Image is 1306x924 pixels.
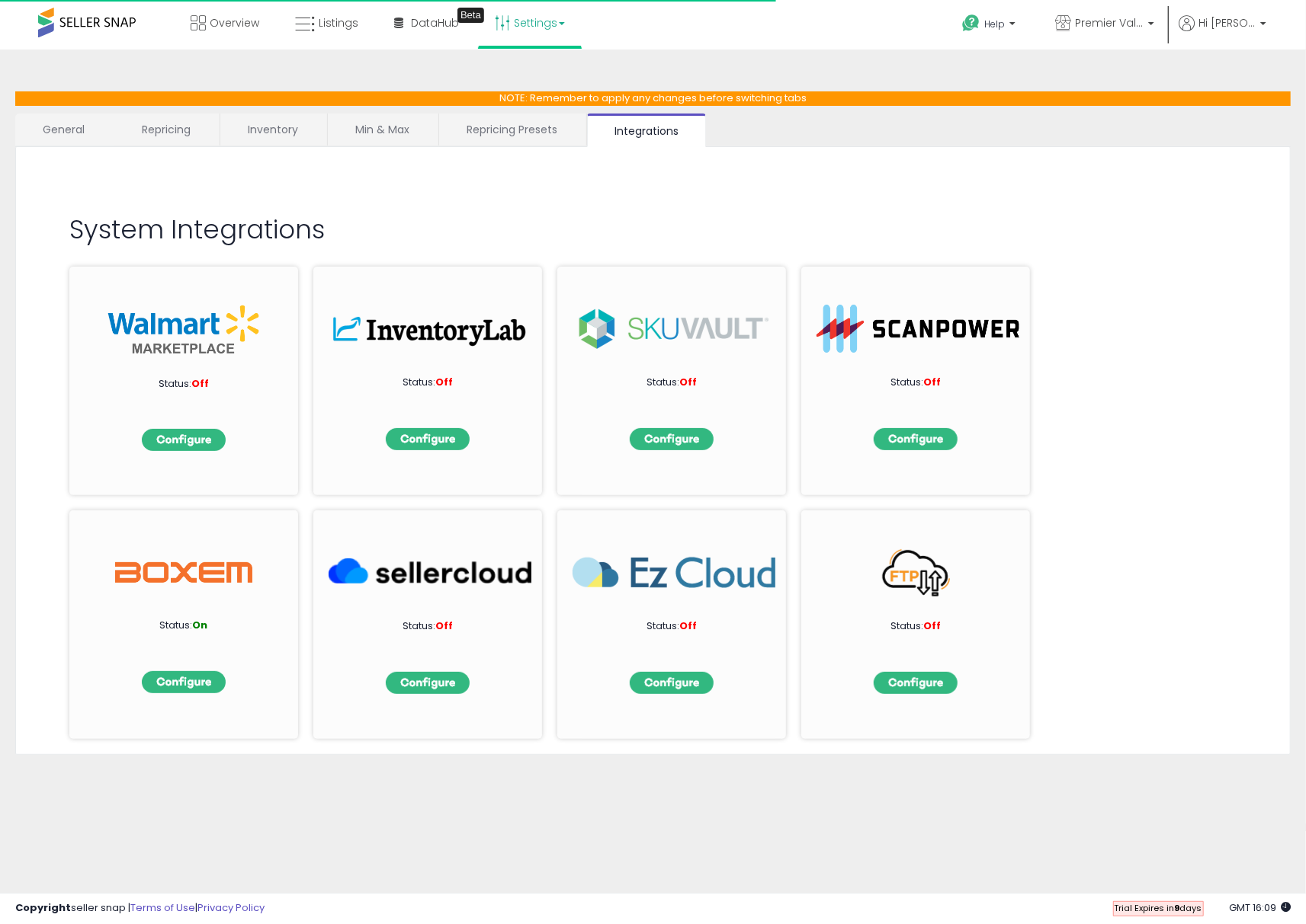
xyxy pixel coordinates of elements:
img: walmart_int.png [107,305,260,354]
img: SellerCloud_266x63.png [329,548,531,596]
a: Integrations [587,114,706,147]
img: ScanPower-logo.png [817,305,1019,353]
span: On [193,618,208,632]
span: Overview [210,15,259,30]
span: Off [679,375,697,389]
span: Off [435,375,453,389]
img: FTP_266x63.png [817,548,1019,596]
a: Repricing Presets [439,114,585,145]
i: Get Help [961,14,980,33]
span: Off [923,619,941,633]
p: Status: [595,619,748,634]
p: Status: [107,377,260,392]
p: Status: [839,376,992,390]
a: Hi [PERSON_NAME] [1179,15,1266,50]
img: Boxem Logo [115,548,252,596]
h2: System Integrations [69,216,1237,244]
span: Off [435,619,453,633]
a: Min & Max [328,114,437,145]
img: configbtn.png [386,672,470,694]
a: Repricing [114,114,218,145]
span: Listings [319,15,358,30]
p: Status: [351,376,504,390]
img: EzCloud_266x63.png [573,548,775,596]
p: Status: [595,376,748,390]
a: Help [950,2,1031,50]
a: General [15,114,113,145]
span: Premier Value Marketplace LLC [1075,15,1144,30]
span: Hi [PERSON_NAME] [1199,15,1256,30]
p: Status: [839,619,992,634]
img: configbtn.png [874,428,958,450]
div: Tooltip anchor [457,8,484,23]
p: NOTE: Remember to apply any changes before switching tabs [15,91,1291,106]
span: Help [984,18,1005,30]
span: Off [191,376,209,391]
img: configbtn.png [142,429,226,451]
img: configbtn.png [630,428,714,450]
a: Inventory [220,114,326,145]
span: Off [679,619,697,633]
img: configbtn.png [874,672,958,694]
img: configbtn.png [142,671,226,693]
img: inv.png [329,305,531,353]
p: Status: [107,619,260,633]
span: Off [923,375,941,389]
img: sku.png [573,305,775,353]
span: DataHub [411,15,459,30]
img: configbtn.png [386,428,470,450]
img: configbtn.png [630,672,714,694]
p: Status: [351,619,504,634]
